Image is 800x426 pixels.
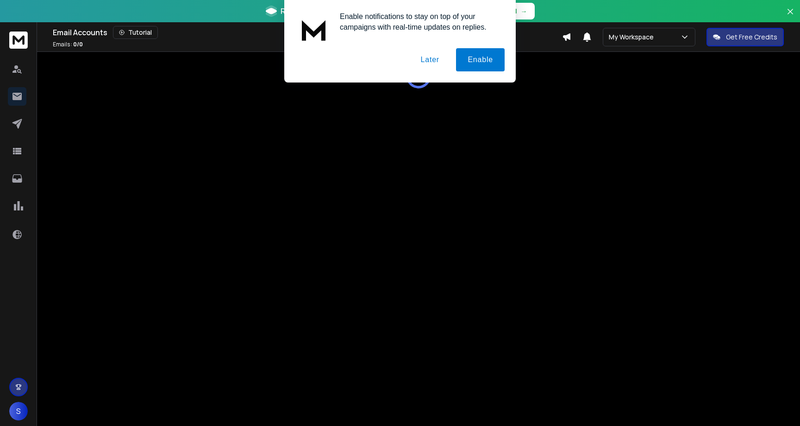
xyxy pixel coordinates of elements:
button: Later [409,48,450,71]
img: notification icon [295,11,332,48]
button: S [9,402,28,420]
div: Enable notifications to stay on top of your campaigns with real-time updates on replies. [332,11,505,32]
button: Enable [456,48,505,71]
